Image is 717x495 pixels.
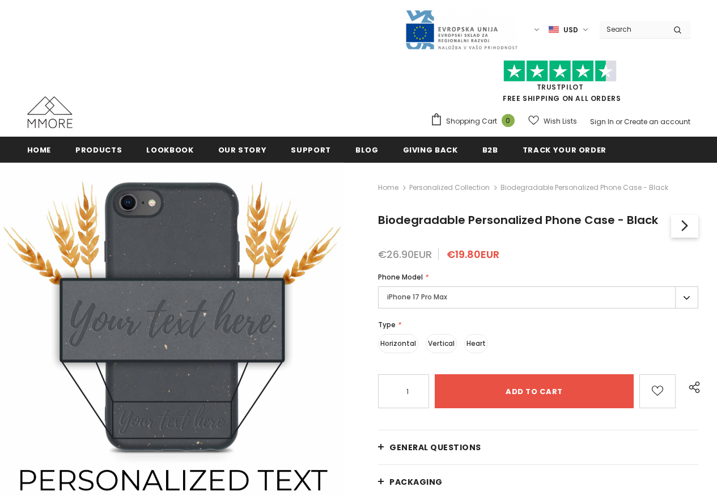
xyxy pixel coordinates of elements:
img: Trust Pilot Stars [503,60,617,82]
span: €26.90EUR [378,247,432,261]
a: Trustpilot [537,82,584,92]
a: Create an account [624,117,690,126]
span: Giving back [403,145,458,155]
span: Track your order [523,145,606,155]
span: Blog [355,145,379,155]
img: MMORE Cases [27,96,73,128]
a: Shopping Cart 0 [430,113,520,130]
span: Home [27,145,52,155]
img: USD [549,25,559,35]
label: Horizontal [378,334,418,353]
a: Home [378,181,398,194]
a: Home [27,137,52,162]
a: Blog [355,137,379,162]
span: B2B [482,145,498,155]
span: Biodegradable Personalized Phone Case - Black [378,212,658,228]
input: Search Site [600,21,665,37]
span: Phone Model [378,272,423,282]
a: support [291,137,331,162]
a: Javni Razpis [405,24,518,34]
span: support [291,145,331,155]
a: Giving back [403,137,458,162]
label: Vertical [426,334,457,353]
span: PACKAGING [389,476,443,488]
a: Track your order [523,137,606,162]
label: iPhone 17 Pro Max [378,286,698,308]
span: USD [563,24,578,36]
span: Biodegradable Personalized Phone Case - Black [500,181,668,194]
a: Products [75,137,122,162]
input: Add to cart [435,374,634,408]
a: Lookbook [146,137,193,162]
span: Our Story [218,145,267,155]
span: Type [378,320,396,329]
span: Lookbook [146,145,193,155]
a: Our Story [218,137,267,162]
a: Wish Lists [528,111,577,131]
a: B2B [482,137,498,162]
span: or [616,117,622,126]
a: Sign In [590,117,614,126]
span: €19.80EUR [447,247,499,261]
span: Wish Lists [544,116,577,127]
span: Products [75,145,122,155]
a: General Questions [378,430,698,464]
span: Shopping Cart [446,116,497,127]
img: Javni Razpis [405,9,518,50]
span: 0 [502,114,515,127]
span: General Questions [389,442,481,453]
a: Personalized Collection [409,183,490,192]
span: FREE SHIPPING ON ALL ORDERS [430,65,690,103]
label: Heart [464,334,488,353]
